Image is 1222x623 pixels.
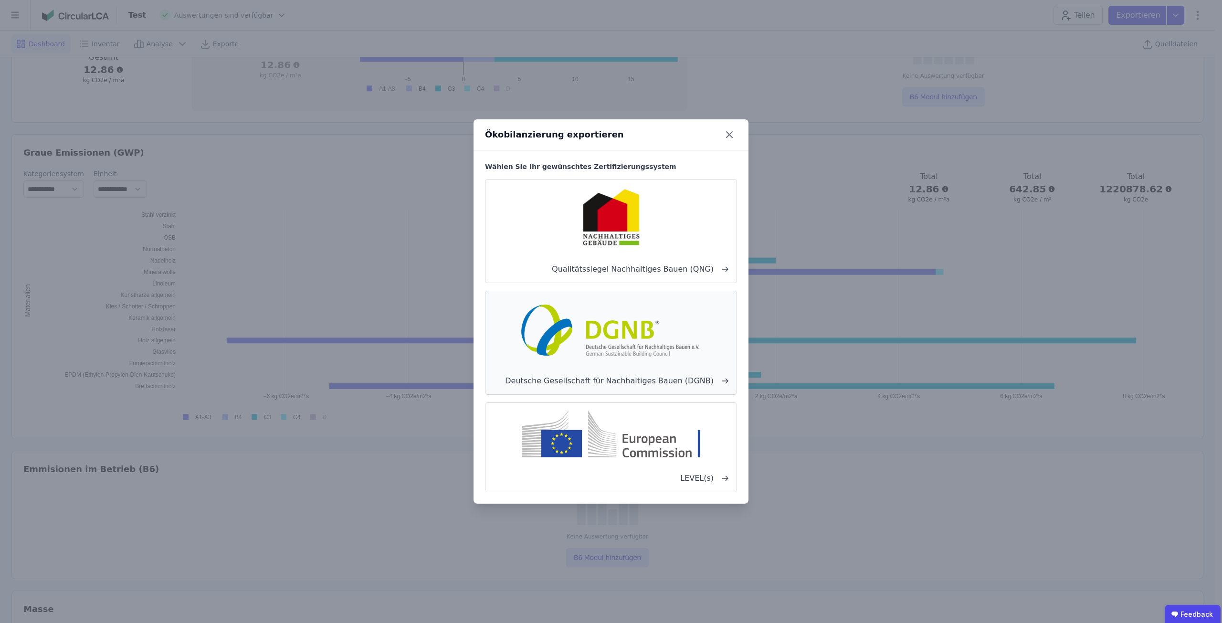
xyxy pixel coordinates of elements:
[493,375,729,387] span: Deutsche Gesellschaft für Nachhaltiges Bauen (DGNB)
[485,128,624,141] div: Ökobilanzierung exportieren
[493,411,729,457] img: level-s
[493,473,729,484] span: LEVEL(s)
[579,187,643,248] img: qng-1
[493,264,729,275] span: Qualitätssiegel Nachhaltiges Bauen (QNG)
[517,299,705,360] img: dgnb-1
[485,162,737,171] h6: Wählen Sie Ihr gewünschtes Zertifizierungssystem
